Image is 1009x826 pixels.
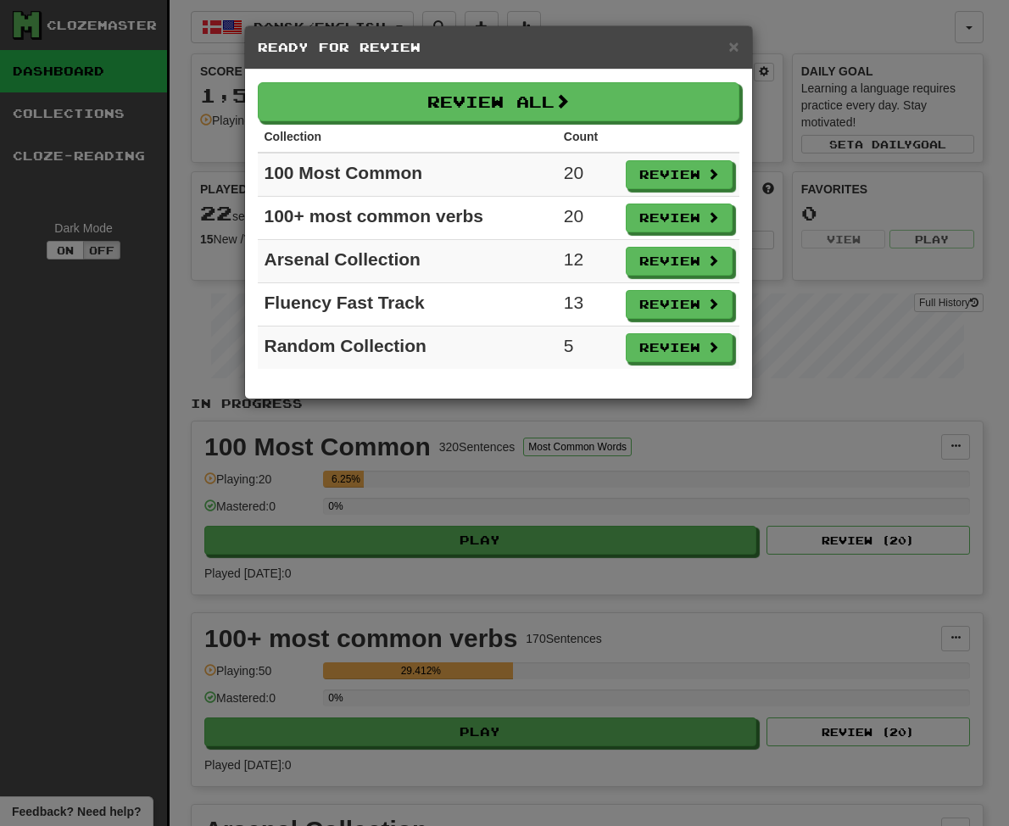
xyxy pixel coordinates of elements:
button: Review [626,204,733,232]
span: × [728,36,739,56]
td: Arsenal Collection [258,240,557,283]
td: Fluency Fast Track [258,283,557,326]
td: 20 [557,153,619,197]
td: 20 [557,197,619,240]
td: 12 [557,240,619,283]
td: 13 [557,283,619,326]
td: 100+ most common verbs [258,197,557,240]
th: Count [557,121,619,153]
h5: Ready for Review [258,39,739,56]
td: 100 Most Common [258,153,557,197]
button: Review [626,247,733,276]
button: Review [626,333,733,362]
button: Review [626,160,733,189]
button: Close [728,37,739,55]
td: 5 [557,326,619,370]
button: Review All [258,82,739,121]
button: Review [626,290,733,319]
td: Random Collection [258,326,557,370]
th: Collection [258,121,557,153]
